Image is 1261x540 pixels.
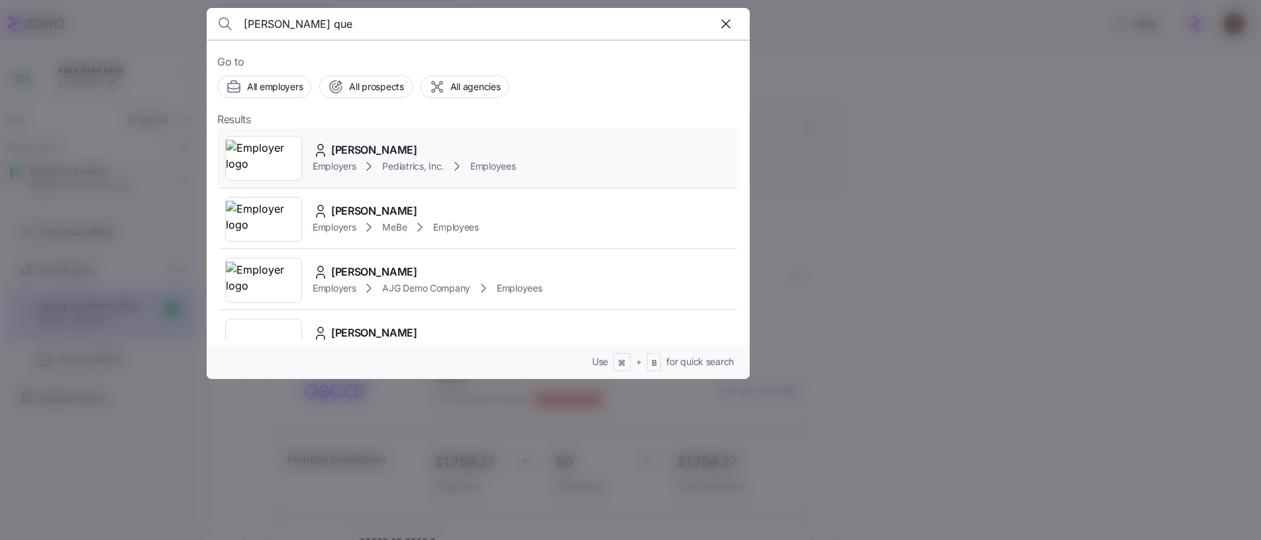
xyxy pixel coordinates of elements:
img: Employer logo [226,262,301,299]
button: All prospects [319,76,412,98]
img: Employer logo [226,140,301,177]
span: Employees [497,282,542,295]
span: [PERSON_NAME] [331,325,417,341]
span: B [652,358,657,369]
span: All prospects [349,80,403,93]
span: [PERSON_NAME] [331,142,417,158]
span: Employers [313,221,356,234]
span: + [636,355,642,368]
span: [PERSON_NAME] [331,264,417,280]
span: All agencies [450,80,501,93]
button: All agencies [421,76,509,98]
span: for quick search [666,355,734,368]
span: Employers [313,282,356,295]
span: AJG Demo Company [382,282,470,295]
span: [PERSON_NAME] [331,203,417,219]
button: All employers [217,76,311,98]
span: MeBe [382,221,407,234]
span: Employees [433,221,478,234]
span: Results [217,111,251,128]
img: Employer logo [226,201,301,238]
span: All employers [247,80,303,93]
span: Go to [217,54,739,70]
span: Employees [470,160,515,173]
span: Employers [313,160,356,173]
span: ⌘ [618,358,626,369]
span: Use [592,355,608,368]
span: Pediatrics, Inc. [382,160,444,173]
